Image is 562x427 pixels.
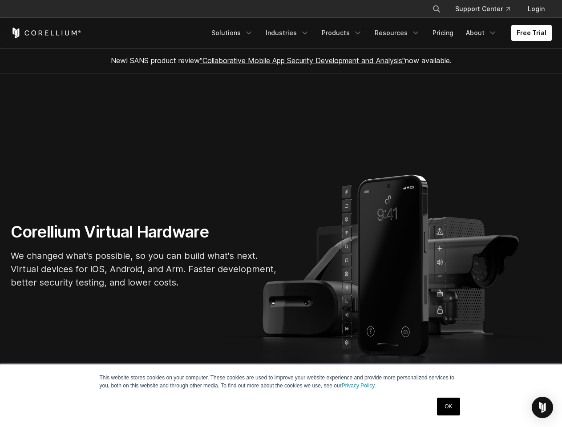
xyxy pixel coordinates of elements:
a: About [461,25,502,41]
a: Resources [369,25,425,41]
a: Industries [260,25,315,41]
button: Search [429,1,445,17]
a: Free Trial [511,25,552,41]
p: This website stores cookies on your computer. These cookies are used to improve your website expe... [100,374,463,390]
a: OK [437,398,460,415]
div: Open Intercom Messenger [532,397,553,418]
div: Navigation Menu [421,1,552,17]
a: Support Center [448,1,517,17]
a: Corellium Home [11,28,81,38]
div: Navigation Menu [206,25,552,41]
h1: Corellium Virtual Hardware [11,222,278,242]
p: We changed what's possible, so you can build what's next. Virtual devices for iOS, Android, and A... [11,249,278,289]
a: Products [316,25,368,41]
span: New! SANS product review now available. [111,56,452,65]
a: "Collaborative Mobile App Security Development and Analysis" [200,56,405,65]
a: Pricing [427,25,459,41]
a: Solutions [206,25,259,41]
a: Privacy Policy. [342,383,376,389]
a: Login [521,1,552,17]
